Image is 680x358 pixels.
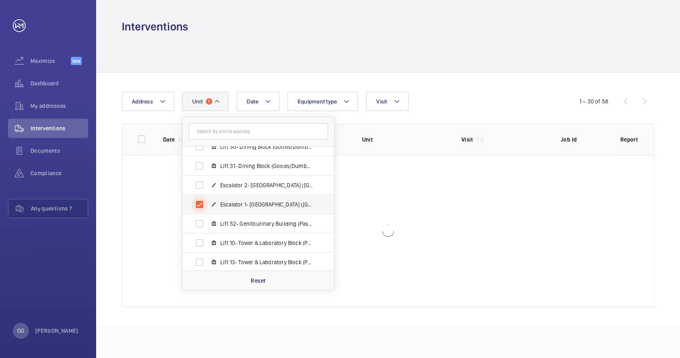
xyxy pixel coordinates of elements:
p: Report [620,136,638,144]
span: Lift 52- Genitourinary Building (Passenger), 66201564 [220,220,313,228]
button: Unit1 [182,92,229,111]
span: Lift 10- Tower & Laboratory Block (Passenger), 98744719 [220,239,313,247]
button: Equipment type [288,92,358,111]
button: Date [237,92,280,111]
p: Job Id [561,136,608,144]
span: Lift 30- Dining Block (Goods/Dumbwaiter), 41727246 [220,143,313,151]
span: Equipment type [298,98,337,105]
p: Visit [461,136,473,144]
div: 1 – 30 of 58 [579,97,608,105]
span: Documents [30,147,88,155]
span: Dashboard [30,79,88,87]
button: Address [122,92,174,111]
span: 1 [206,98,212,105]
span: Beta [71,57,82,65]
span: Interventions [30,124,88,132]
p: Date [163,136,175,144]
span: Escalator 1- [GEOGRAPHIC_DATA] ([GEOGRAPHIC_DATA]), 47068519 [220,200,313,208]
h1: Interventions [122,19,188,34]
input: Search by unit or address [189,123,328,140]
button: Visit [366,92,408,111]
p: Reset [251,277,266,285]
span: Compliance [30,169,88,177]
span: Escalator 2- [GEOGRAPHIC_DATA] ([GEOGRAPHIC_DATA]), 91273640 [220,181,313,189]
span: My addresses [30,102,88,110]
span: Any questions ? [31,204,88,212]
span: Address [132,98,153,105]
span: Unit [192,98,203,105]
span: Lift 31- Dining Block (Goods/Dumbwaiter), 97453992 [220,162,313,170]
span: Date [247,98,258,105]
span: Lift 13- Tower & Laboratory Block (Passenger), 83045843 [220,258,313,266]
p: Unit [362,136,448,144]
p: [PERSON_NAME] [35,327,78,335]
span: Maximize [30,57,71,65]
span: Visit [376,98,387,105]
p: OG [17,327,24,335]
